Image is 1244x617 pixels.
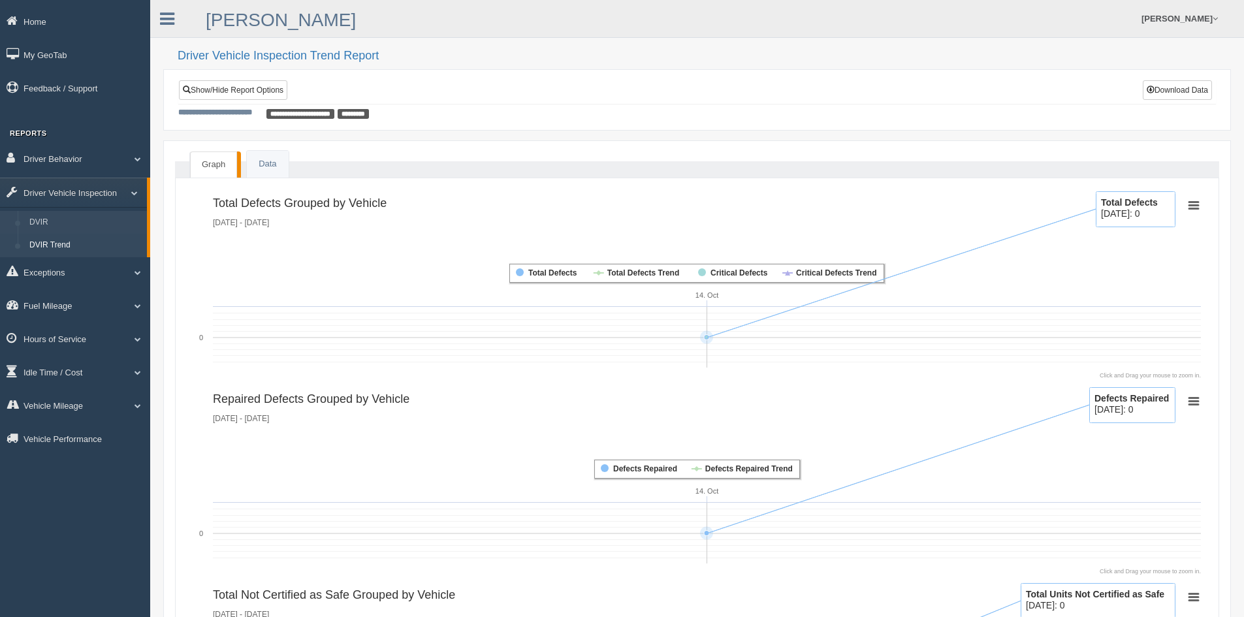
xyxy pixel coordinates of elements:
a: Data [247,151,288,178]
tspan: 14. Oct [695,487,718,495]
tspan: Click and Drag your mouse to zoom in. [1100,372,1201,379]
text: 0 [199,334,203,341]
tspan: Defects Repaired [613,464,677,473]
a: DVIR [24,211,147,234]
tspan: Total Defects Grouped by Vehicle [213,197,387,210]
text: 0 [199,530,203,537]
button: Download Data [1143,80,1212,100]
a: DVIR Trend [24,234,147,257]
tspan: Click and Drag your mouse to zoom in. [1100,568,1201,575]
h2: Driver Vehicle Inspection Trend Report [178,50,1231,63]
tspan: [DATE] - [DATE] [213,414,269,423]
a: [PERSON_NAME] [206,10,356,30]
a: Graph [190,151,237,178]
a: Show/Hide Report Options [179,80,287,100]
tspan: Critical Defects Trend [796,268,876,277]
tspan: 14. Oct [695,291,718,299]
tspan: Total Not Certified as Safe Grouped by Vehicle [213,588,455,601]
tspan: Total Defects [528,268,577,277]
tspan: Critical Defects [710,268,768,277]
tspan: [DATE] - [DATE] [213,218,269,227]
tspan: Defects Repaired Trend [705,464,793,473]
tspan: Total Defects Trend [607,268,679,277]
tspan: Repaired Defects Grouped by Vehicle [213,392,409,405]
